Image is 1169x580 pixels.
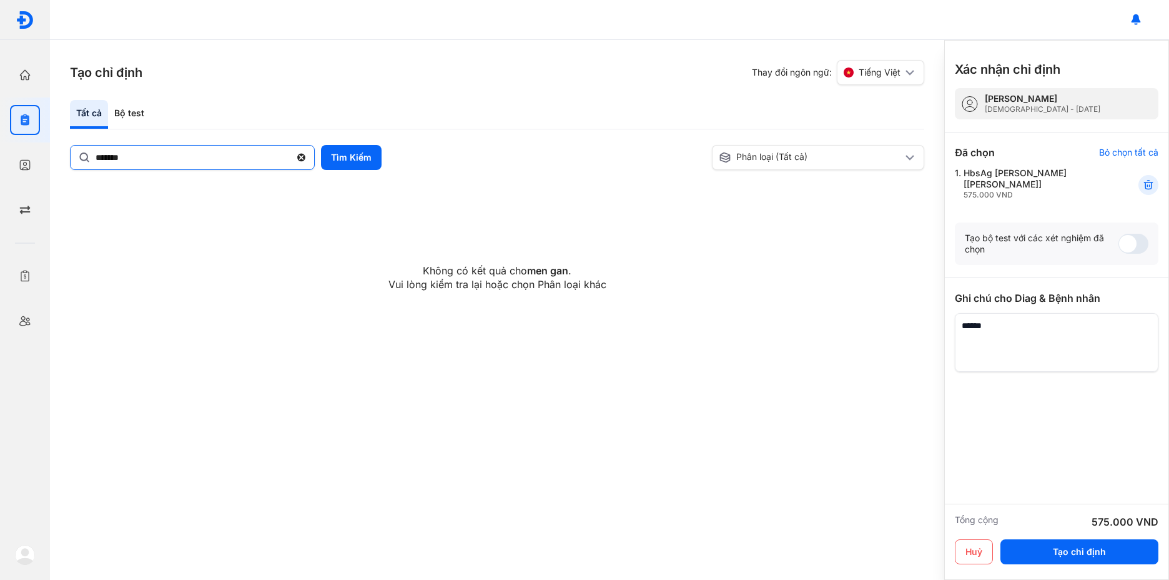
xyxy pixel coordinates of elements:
[955,167,1108,200] div: 1.
[985,104,1100,114] div: [DEMOGRAPHIC_DATA] - [DATE]
[955,514,999,529] div: Tổng cộng
[527,264,568,277] span: men gan
[955,539,993,564] button: Huỷ
[955,145,995,160] div: Đã chọn
[1092,514,1158,529] div: 575.000 VND
[964,167,1108,200] div: HbsAg [PERSON_NAME] [[PERSON_NAME]]
[964,190,1108,200] div: 575.000 VND
[955,61,1060,78] h3: Xác nhận chỉ định
[752,60,924,85] div: Thay đổi ngôn ngữ:
[985,93,1100,104] div: [PERSON_NAME]
[15,545,35,565] img: logo
[321,145,382,170] button: Tìm Kiếm
[70,277,924,291] p: Vui lòng kiểm tra lại hoặc chọn Phân loại khác
[70,100,108,129] div: Tất cả
[1000,539,1158,564] button: Tạo chỉ định
[70,64,142,81] h3: Tạo chỉ định
[955,291,1158,306] div: Ghi chú cho Diag & Bệnh nhân
[70,264,924,277] p: Không có kết quả cho .
[16,11,34,29] img: logo
[1099,147,1158,158] div: Bỏ chọn tất cả
[965,232,1118,255] div: Tạo bộ test với các xét nghiệm đã chọn
[859,67,900,78] span: Tiếng Việt
[108,100,150,129] div: Bộ test
[719,151,902,164] div: Phân loại (Tất cả)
